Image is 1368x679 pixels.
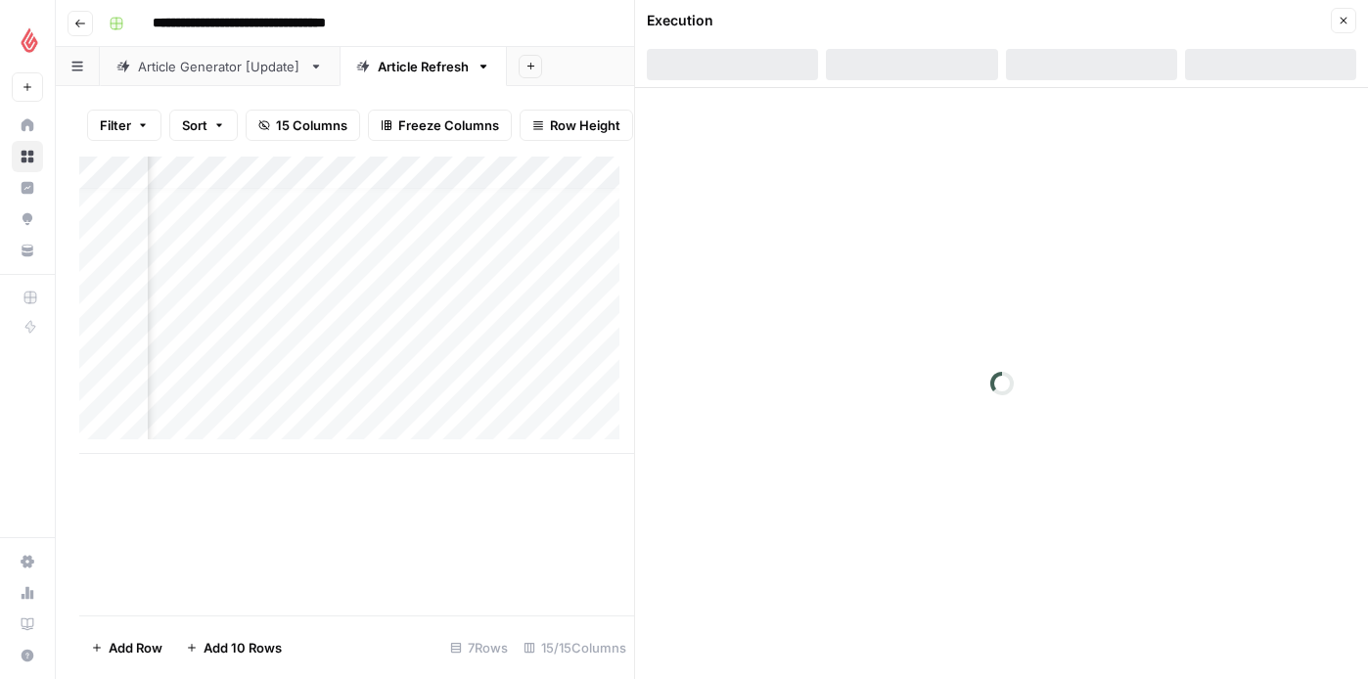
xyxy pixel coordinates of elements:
[246,110,360,141] button: 15 Columns
[87,110,161,141] button: Filter
[12,23,47,58] img: Lightspeed Logo
[100,115,131,135] span: Filter
[378,57,469,76] div: Article Refresh
[174,632,294,663] button: Add 10 Rows
[182,115,207,135] span: Sort
[647,11,713,30] div: Execution
[12,577,43,609] a: Usage
[12,640,43,671] button: Help + Support
[12,235,43,266] a: Your Data
[520,110,633,141] button: Row Height
[276,115,347,135] span: 15 Columns
[204,638,282,657] span: Add 10 Rows
[12,141,43,172] a: Browse
[12,16,43,65] button: Workspace: Lightspeed
[109,638,162,657] span: Add Row
[138,57,301,76] div: Article Generator [Update]
[12,546,43,577] a: Settings
[12,172,43,204] a: Insights
[12,204,43,235] a: Opportunities
[550,115,620,135] span: Row Height
[442,632,516,663] div: 7 Rows
[12,110,43,141] a: Home
[398,115,499,135] span: Freeze Columns
[368,110,512,141] button: Freeze Columns
[12,609,43,640] a: Learning Hub
[100,47,340,86] a: Article Generator [Update]
[169,110,238,141] button: Sort
[79,632,174,663] button: Add Row
[340,47,507,86] a: Article Refresh
[516,632,634,663] div: 15/15 Columns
